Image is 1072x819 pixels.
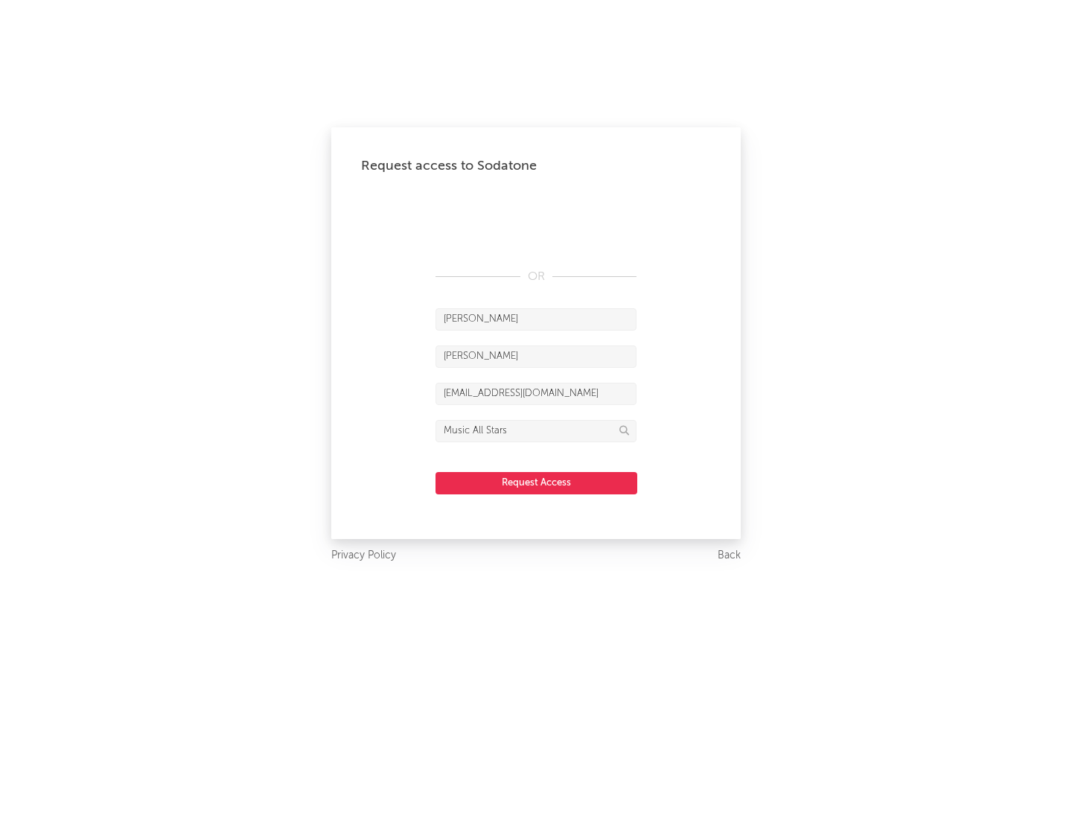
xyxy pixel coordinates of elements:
input: First Name [435,308,636,331]
div: Request access to Sodatone [361,157,711,175]
button: Request Access [435,472,637,494]
input: Email [435,383,636,405]
div: OR [435,268,636,286]
input: Last Name [435,345,636,368]
a: Back [718,546,741,565]
a: Privacy Policy [331,546,396,565]
input: Division [435,420,636,442]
